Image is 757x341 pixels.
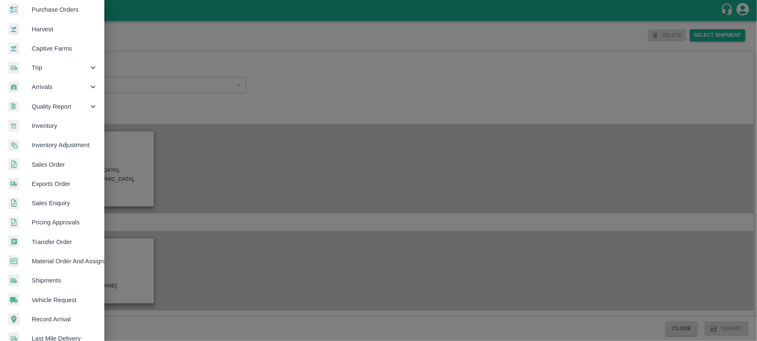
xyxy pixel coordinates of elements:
img: shipments [8,275,19,287]
img: harvest [8,42,19,55]
span: Arrivals [32,82,88,92]
span: Sales Order [32,160,98,169]
span: Captive Farms [32,44,98,53]
span: Sales Enquiry [32,198,98,208]
span: Material Order And Assignment [32,257,98,266]
span: Transfer Order [32,237,98,247]
img: qualityReport [8,101,18,112]
img: harvest [8,23,19,36]
img: reciept [8,4,19,16]
img: recordArrival [8,313,20,325]
img: whInventory [8,120,19,132]
span: Purchase Orders [32,5,98,14]
span: Inventory Adjustment [32,140,98,150]
img: centralMaterial [8,255,19,267]
span: Vehicle Request [32,295,98,305]
img: whTransfer [8,236,19,248]
span: Inventory [32,121,98,130]
img: shipments [8,178,19,190]
img: sales [8,197,19,209]
img: sales [8,216,19,229]
span: Exports Order [32,179,98,188]
img: inventory [8,139,19,151]
span: Quality Report [32,102,88,111]
span: Pricing Approvals [32,218,98,227]
span: Trip [32,63,88,72]
img: sales [8,158,19,170]
span: Harvest [32,25,98,34]
span: Shipments [32,276,98,285]
img: delivery [8,62,19,74]
img: whArrival [8,81,19,93]
span: Record Arrival [32,315,98,324]
img: vehicle [8,294,19,306]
